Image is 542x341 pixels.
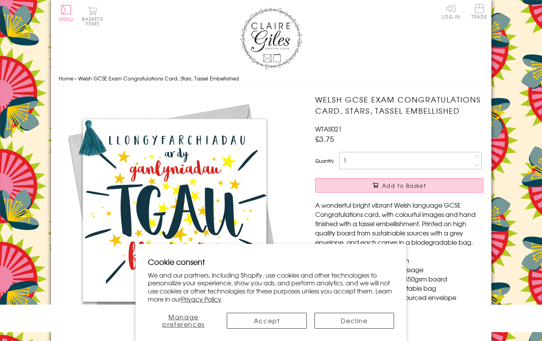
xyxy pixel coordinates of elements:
button: Basket0 items [82,6,103,26]
a: Privacy Policy [181,294,221,303]
img: Welsh GCSE Exam Congratulations Card, Stars, Tassel Embellished [59,94,291,326]
a: Home [59,75,73,82]
img: Claire Giles Greetings Cards [240,8,302,69]
button: Manage preferences [148,313,219,329]
span: £3.75 [315,133,334,144]
button: Add to Basket [315,178,483,193]
nav: breadcrumbs [59,71,484,87]
p: We and our partners, including Shopify, use cookies and other technologies to personalize your ex... [148,271,394,303]
span: Manage preferences [162,312,205,329]
button: Menu [59,5,74,21]
span: Trade [471,4,488,19]
span: Menu [59,15,74,22]
a: Log In [442,4,460,19]
span: Add to Basket [382,182,426,189]
button: Accept [227,313,306,329]
p: A wonderful bright vibrant Welsh language GCSE Congratulations card, with colourful images and ha... [315,200,483,247]
h1: Welsh GCSE Exam Congratulations Card, Stars, Tassel Embellished [315,94,483,116]
span: 0 items [85,15,103,27]
h2: Cookie consent [148,256,394,267]
button: Decline [314,313,394,329]
a: Trade [471,4,488,20]
span: Welsh GCSE Exam Congratulations Card, Stars, Tassel Embellished [78,75,239,82]
span: › [75,75,76,82]
label: Quantity [315,157,334,164]
span: WTAS021 [315,124,342,133]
